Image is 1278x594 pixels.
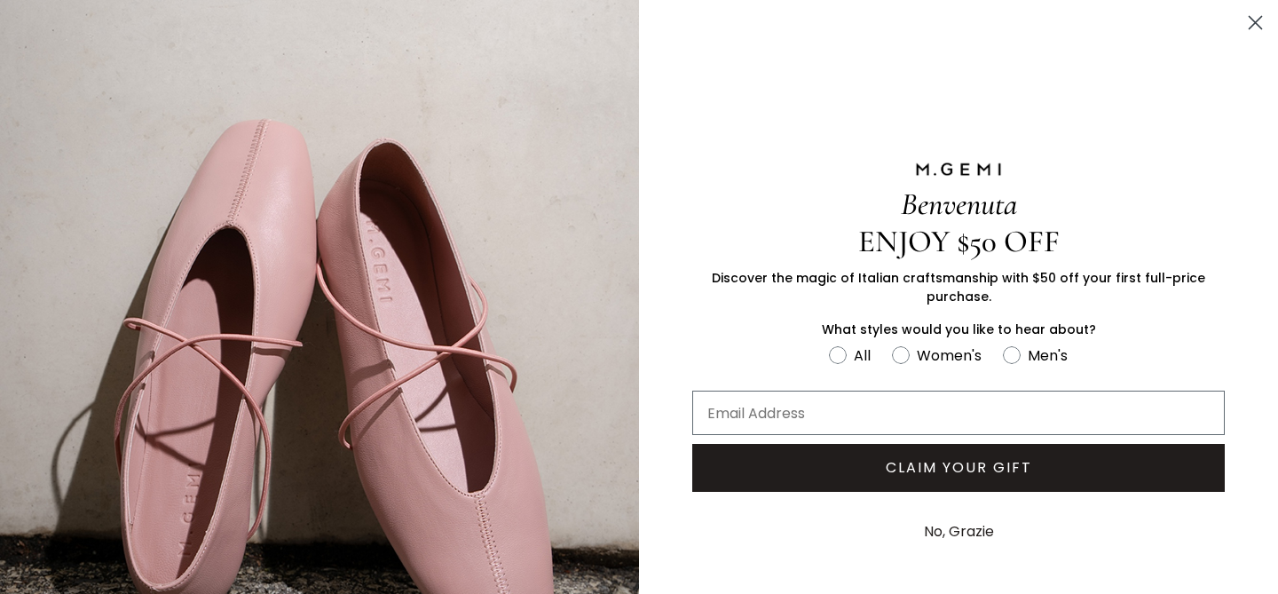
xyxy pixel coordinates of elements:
[692,444,1225,492] button: CLAIM YOUR GIFT
[901,186,1017,223] span: Benvenuta
[1028,345,1068,367] div: Men's
[692,391,1225,435] input: Email Address
[822,321,1096,338] span: What styles would you like to hear about?
[712,269,1205,305] span: Discover the magic of Italian craftsmanship with $50 off your first full-price purchase.
[917,345,982,367] div: Women's
[854,345,871,367] div: All
[915,510,1003,554] button: No, Grazie
[914,162,1003,178] img: M.GEMI
[858,223,1060,260] span: ENJOY $50 OFF
[1240,7,1271,38] button: Close dialog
